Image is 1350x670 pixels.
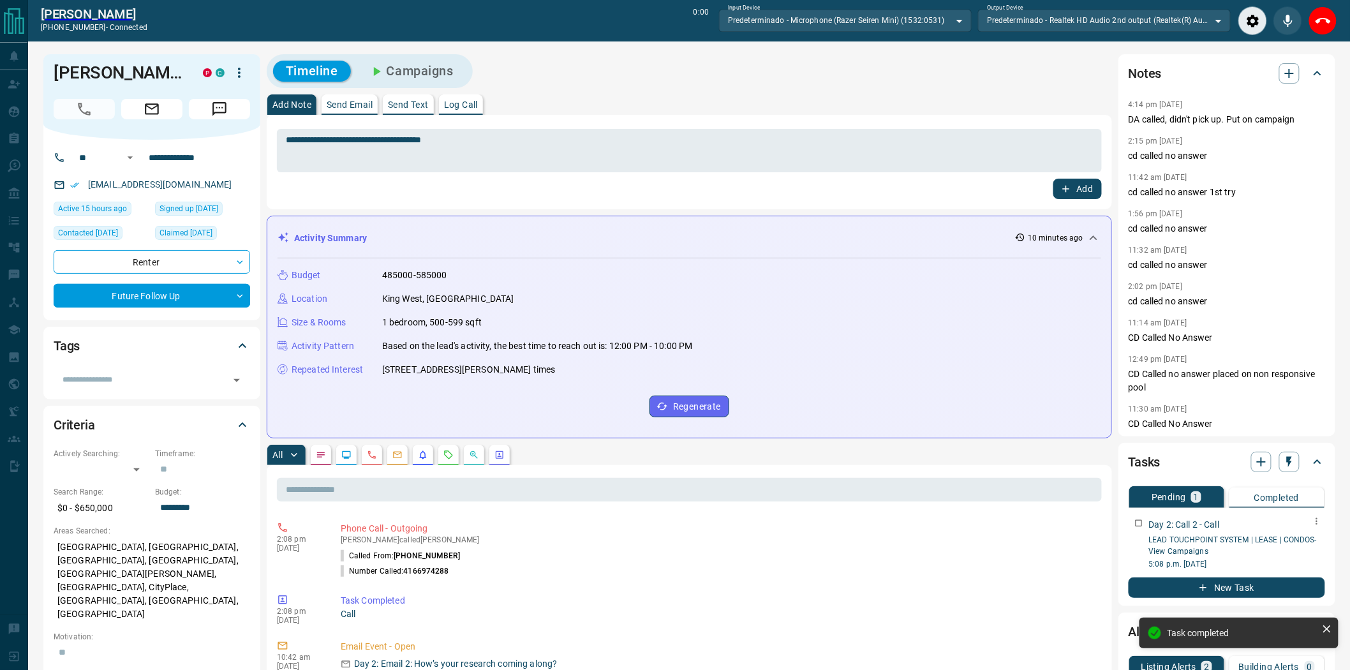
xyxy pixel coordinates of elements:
span: Email [121,99,182,119]
p: 0:00 [694,6,709,35]
div: Wed Aug 13 2025 [54,226,149,244]
div: Tasks [1129,447,1325,477]
h2: Tags [54,336,80,356]
p: 11:30 am [DATE] [1129,405,1187,413]
h1: [PERSON_NAME] [54,63,184,83]
svg: Calls [367,450,377,460]
p: Activity Summary [294,232,367,245]
p: [PERSON_NAME] called [PERSON_NAME] [341,535,1097,544]
p: Budget: [155,486,250,498]
button: Regenerate [649,396,729,417]
button: Open [122,150,138,165]
div: Task completed [1168,628,1317,638]
button: Open [228,371,246,389]
svg: Listing Alerts [418,450,428,460]
div: property.ca [203,68,212,77]
p: CD Called no answer placed on non responsive pool [1129,368,1325,394]
p: 1:56 pm [DATE] [1129,209,1183,218]
button: New Task [1129,577,1325,598]
button: Timeline [273,61,351,82]
p: Called From: [341,550,460,562]
p: Search Range: [54,486,149,498]
h2: Tasks [1129,452,1161,472]
button: Add [1053,179,1102,199]
p: All [272,450,283,459]
p: Task Completed [341,594,1097,607]
p: cd called no answer [1129,258,1325,272]
p: Send Email [327,100,373,109]
p: 485000-585000 [382,269,447,282]
a: LEAD TOUCHPOINT SYSTEM | LEASE | CONDOS- View Campaigns [1149,535,1317,556]
div: Thu Aug 14 2025 [54,202,149,220]
span: Claimed [DATE] [159,227,212,239]
p: $0 - $650,000 [54,498,149,519]
p: Send Text [388,100,429,109]
h2: [PERSON_NAME] [41,6,147,22]
p: DA called, didn't pick up. Put on campaign [1129,113,1325,126]
p: 12:49 pm [DATE] [1129,355,1187,364]
p: Budget [292,269,321,282]
a: [EMAIL_ADDRESS][DOMAIN_NAME] [88,179,232,190]
p: 10 minutes ago [1028,232,1083,244]
p: 11:32 am [DATE] [1129,246,1187,255]
svg: Opportunities [469,450,479,460]
p: [DATE] [277,544,322,553]
h2: Notes [1129,63,1162,84]
p: 11:42 am [DATE] [1129,173,1187,182]
p: Activity Pattern [292,339,354,353]
div: Activity Summary10 minutes ago [278,227,1101,250]
div: Predeterminado - Realtek HD Audio 2nd output (Realtek(R) Audio) [978,10,1231,31]
p: 1 bedroom, 500-599 sqft [382,316,482,329]
svg: Lead Browsing Activity [341,450,352,460]
div: Mute [1273,6,1302,35]
p: Log Call [444,100,478,109]
p: Pending [1152,493,1186,502]
p: 5:08 p.m. [DATE] [1149,558,1325,570]
svg: Notes [316,450,326,460]
p: 4:14 pm [DATE] [1129,100,1183,109]
div: Renter [54,250,250,274]
svg: Emails [392,450,403,460]
p: [DATE] [277,616,322,625]
p: Day 2: Call 2 - Call [1149,518,1220,532]
div: Tags [54,331,250,361]
p: Actively Searching: [54,448,149,459]
span: 4166974288 [404,567,449,576]
svg: Requests [443,450,454,460]
div: Future Follow Up [54,284,250,308]
svg: Agent Actions [494,450,505,460]
p: CD Called No Answer [1129,417,1325,431]
p: 10:42 am [277,653,322,662]
div: Notes [1129,58,1325,89]
p: 11:14 am [DATE] [1129,318,1187,327]
p: Areas Searched: [54,525,250,537]
p: cd called no answer [1129,222,1325,235]
p: Email Event - Open [341,640,1097,653]
p: [PHONE_NUMBER] - [41,22,147,33]
div: Criteria [54,410,250,440]
h2: Alerts [1129,622,1162,642]
div: Thu Jun 23 2016 [155,202,250,220]
span: Contacted [DATE] [58,227,118,239]
span: Active 15 hours ago [58,202,127,215]
div: Thu Feb 29 2024 [155,226,250,244]
p: cd called no answer [1129,149,1325,163]
p: [GEOGRAPHIC_DATA], [GEOGRAPHIC_DATA], [GEOGRAPHIC_DATA], [GEOGRAPHIC_DATA], [GEOGRAPHIC_DATA][PER... [54,537,250,625]
p: Number Called: [341,565,449,577]
span: [PHONE_NUMBER] [394,551,460,560]
div: End Call [1309,6,1337,35]
p: Add Note [272,100,311,109]
p: CD Called No Answer [1129,331,1325,345]
h2: Criteria [54,415,95,435]
p: Location [292,292,327,306]
button: Campaigns [356,61,466,82]
label: Input Device [728,4,760,12]
p: Based on the lead's activity, the best time to reach out is: 12:00 PM - 10:00 PM [382,339,693,353]
div: Predeterminado - Microphone (Razer Seiren Mini) (1532:0531) [719,10,972,31]
svg: Email Verified [70,181,79,190]
p: 2:02 pm [DATE] [1129,282,1183,291]
p: [STREET_ADDRESS][PERSON_NAME] times [382,363,556,376]
p: cd called no answer 1st try [1129,186,1325,199]
p: King West, [GEOGRAPHIC_DATA] [382,292,514,306]
p: 1 [1194,493,1199,502]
